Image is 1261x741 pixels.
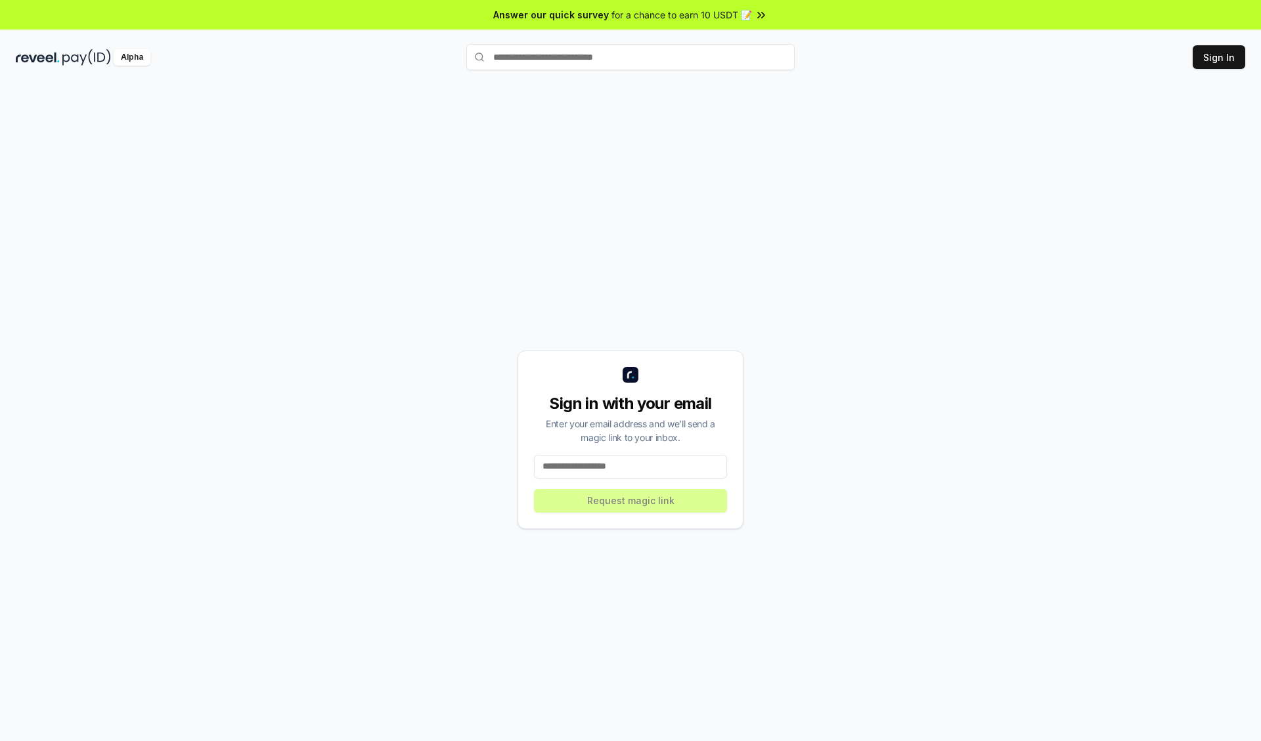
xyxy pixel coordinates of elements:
div: Sign in with your email [534,393,727,414]
img: pay_id [62,49,111,66]
div: Alpha [114,49,150,66]
span: Answer our quick survey [493,8,609,22]
div: Enter your email address and we’ll send a magic link to your inbox. [534,417,727,444]
img: logo_small [623,367,638,383]
img: reveel_dark [16,49,60,66]
span: for a chance to earn 10 USDT 📝 [611,8,752,22]
button: Sign In [1193,45,1245,69]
